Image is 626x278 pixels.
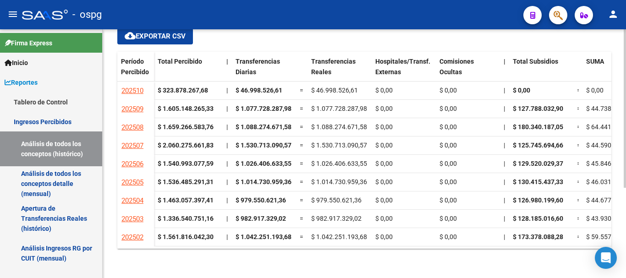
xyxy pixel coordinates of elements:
[375,233,393,240] span: $ 0,00
[504,87,505,94] span: |
[226,160,228,167] span: |
[586,58,604,65] span: SUMA
[300,105,303,112] span: =
[236,87,282,94] span: $ 46.998.526,61
[595,247,617,269] div: Open Intercom Messenger
[236,215,286,222] span: $ 982.917.329,02
[158,123,214,131] strong: $ 1.659.266.583,76
[158,160,214,167] strong: $ 1.540.993.077,59
[300,196,303,204] span: =
[504,178,505,185] span: |
[300,233,303,240] span: =
[300,142,303,149] span: =
[236,123,291,131] span: $ 1.088.274.671,58
[300,215,303,222] span: =
[577,142,581,149] span: =
[513,178,563,185] span: $ 130.415.437,33
[504,233,505,240] span: |
[72,5,102,25] span: - ospg
[311,105,367,112] span: $ 1.077.728.287,98
[577,196,581,204] span: =
[372,52,436,90] datatable-header-cell: Hospitales/Transf. Externas
[223,52,232,90] datatable-header-cell: |
[577,178,581,185] span: =
[121,87,143,95] span: 202510
[232,52,296,90] datatable-header-cell: Transferencias Diarias
[121,58,149,76] span: Período Percibido
[439,123,457,131] span: $ 0,00
[158,196,214,204] strong: $ 1.463.057.397,41
[226,142,228,149] span: |
[117,52,154,90] datatable-header-cell: Período Percibido
[158,233,214,240] strong: $ 1.561.816.042,30
[577,160,581,167] span: =
[375,105,393,112] span: $ 0,00
[513,105,563,112] span: $ 127.788.032,90
[226,233,228,240] span: |
[236,233,291,240] span: $ 1.042.251.193,68
[5,58,28,68] span: Inicio
[375,58,430,76] span: Hospitales/Transf. Externas
[121,160,143,168] span: 202506
[300,87,303,94] span: =
[513,87,530,94] span: $ 0,00
[226,178,228,185] span: |
[577,87,581,94] span: =
[236,196,286,204] span: $ 979.550.621,36
[439,160,457,167] span: $ 0,00
[375,178,393,185] span: $ 0,00
[300,160,303,167] span: =
[311,142,367,149] span: $ 1.530.713.090,57
[311,160,367,167] span: $ 1.026.406.633,55
[586,87,604,94] span: $ 0,00
[158,215,214,222] strong: $ 1.336.540.751,16
[117,28,193,44] button: Exportar CSV
[311,58,356,76] span: Transferencias Reales
[5,77,38,87] span: Reportes
[504,105,505,112] span: |
[121,196,143,205] span: 202504
[158,105,214,112] strong: $ 1.605.148.265,33
[226,196,228,204] span: |
[226,215,228,222] span: |
[226,58,228,65] span: |
[311,215,362,222] span: $ 982.917.329,02
[439,87,457,94] span: $ 0,00
[513,215,563,222] span: $ 128.185.016,60
[121,178,143,186] span: 202505
[375,215,393,222] span: $ 0,00
[504,142,505,149] span: |
[504,215,505,222] span: |
[311,178,367,185] span: $ 1.014.730.959,36
[300,123,303,131] span: =
[121,215,143,223] span: 202503
[608,9,619,20] mat-icon: person
[513,160,563,167] span: $ 129.520.029,37
[509,52,573,90] datatable-header-cell: Total Subsidios
[125,30,136,41] mat-icon: cloud_download
[236,105,291,112] span: $ 1.077.728.287,98
[311,87,358,94] span: $ 46.998.526,61
[226,123,228,131] span: |
[439,178,457,185] span: $ 0,00
[375,196,393,204] span: $ 0,00
[311,196,362,204] span: $ 979.550.621,36
[439,196,457,204] span: $ 0,00
[5,38,52,48] span: Firma Express
[504,123,505,131] span: |
[308,52,372,90] datatable-header-cell: Transferencias Reales
[311,233,367,240] span: $ 1.042.251.193,68
[504,196,505,204] span: |
[236,142,291,149] span: $ 1.530.713.090,57
[121,123,143,131] span: 202508
[375,123,393,131] span: $ 0,00
[577,105,581,112] span: =
[7,9,18,20] mat-icon: menu
[158,58,202,65] span: Total Percibido
[375,142,393,149] span: $ 0,00
[577,215,581,222] span: =
[154,52,223,90] datatable-header-cell: Total Percibido
[311,123,367,131] span: $ 1.088.274.671,58
[226,105,228,112] span: |
[436,52,500,90] datatable-header-cell: Comisiones Ocultas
